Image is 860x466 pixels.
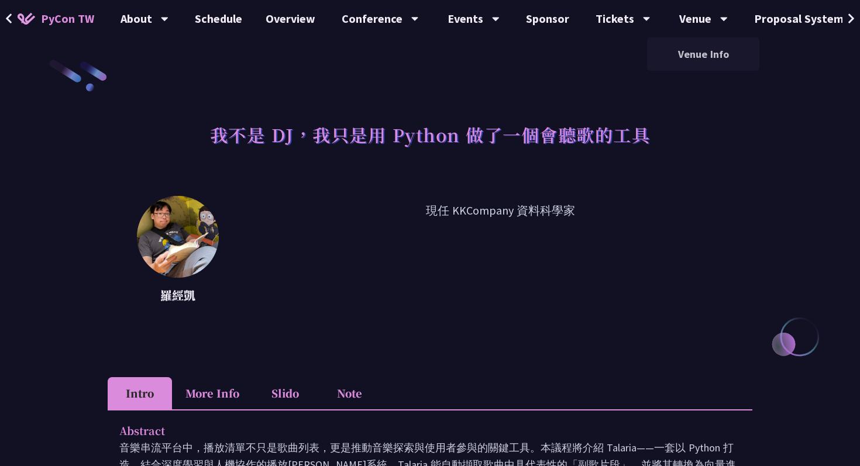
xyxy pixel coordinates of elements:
[647,40,759,68] a: Venue Info
[172,377,253,409] li: More Info
[137,286,219,304] p: 羅經凱
[317,377,381,409] li: Note
[41,10,94,27] span: PyCon TW
[248,202,752,307] p: 現任 KKCompany 資料科學家
[119,422,717,439] p: Abstract
[137,196,219,278] img: 羅經凱
[6,4,106,33] a: PyCon TW
[253,377,317,409] li: Slido
[18,13,35,25] img: Home icon of PyCon TW 2025
[210,117,651,152] h1: 我不是 DJ，我只是用 Python 做了一個會聽歌的工具
[108,377,172,409] li: Intro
